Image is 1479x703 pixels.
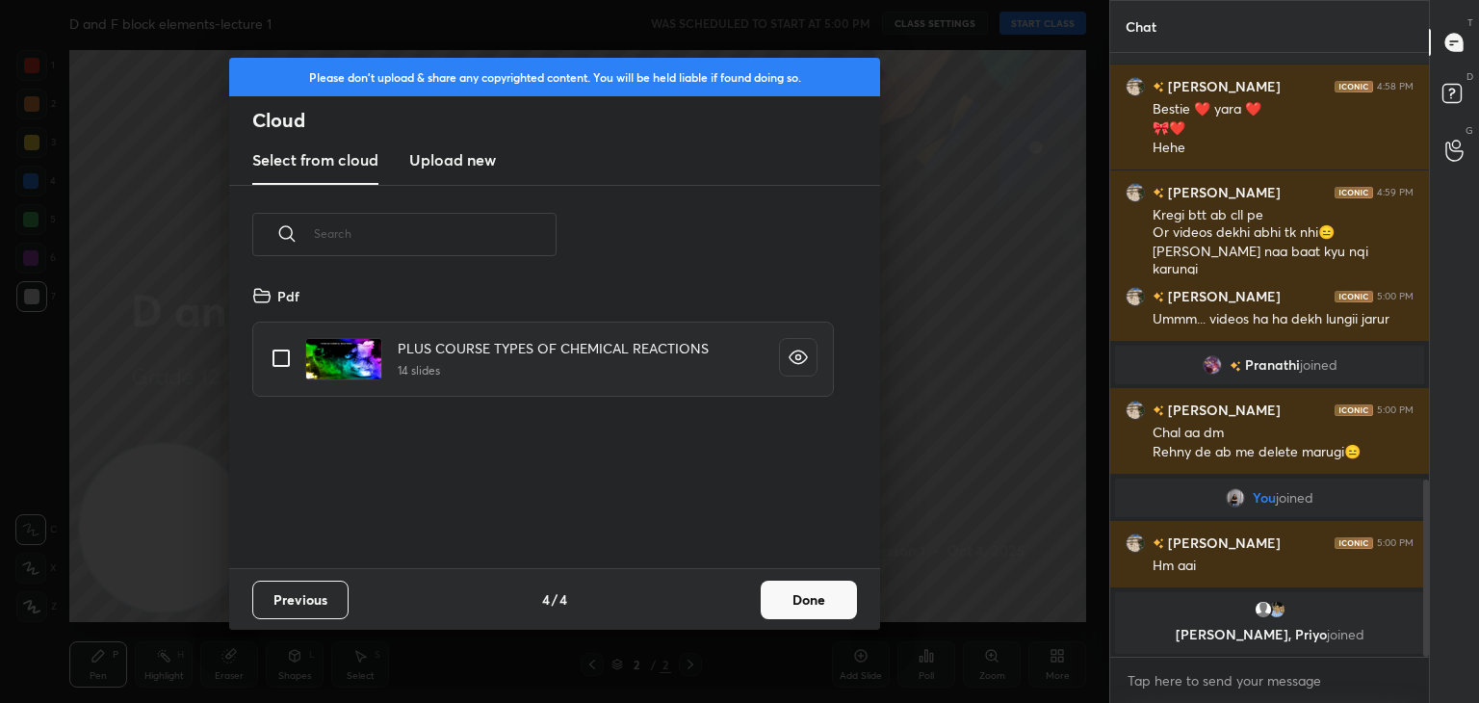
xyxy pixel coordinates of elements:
[1327,625,1364,643] span: joined
[277,286,299,306] h4: Pdf
[305,338,382,380] img: 1744376059235LQ7.pdf
[229,278,857,568] div: grid
[1377,537,1414,549] div: 5:00 PM
[1153,100,1414,119] div: Bestie ❤️ yara ❤️
[1164,533,1281,553] h6: [PERSON_NAME]
[1276,490,1313,506] span: joined
[1335,404,1373,416] img: iconic-dark.1390631f.png
[252,581,349,619] button: Previous
[1153,82,1164,92] img: no-rating-badge.077c3623.svg
[252,108,880,133] h2: Cloud
[1335,291,1373,302] img: iconic-dark.1390631f.png
[1226,488,1245,508] img: 4300e8ae01c945108a696365f27dbbe2.jpg
[1377,291,1414,302] div: 5:00 PM
[1126,287,1145,306] img: 7e1bbe8cfdf7471ab98db3c7330b9762.jpg
[252,148,378,171] h3: Select from cloud
[1126,401,1145,420] img: 7e1bbe8cfdf7471ab98db3c7330b9762.jpg
[1153,206,1414,243] div: Kregi btt ab cll pe Or videos dekhi abhi tk nhi😑
[1153,119,1414,139] div: 🎀❤️
[1466,123,1473,138] p: G
[1164,76,1281,96] h6: [PERSON_NAME]
[542,589,550,610] h4: 4
[1110,1,1172,52] p: Chat
[398,338,709,358] h4: PLUS COURSE TYPES OF CHEMICAL REACTIONS
[1153,405,1164,416] img: no-rating-badge.077c3623.svg
[1153,538,1164,549] img: no-rating-badge.077c3623.svg
[1164,400,1281,420] h6: [PERSON_NAME]
[1153,292,1164,302] img: no-rating-badge.077c3623.svg
[1377,404,1414,416] div: 5:00 PM
[1164,286,1281,306] h6: [PERSON_NAME]
[1153,310,1414,329] div: Ummm... videos ha ha dekh lungii jarur
[1467,15,1473,30] p: T
[229,58,880,96] div: Please don't upload & share any copyrighted content. You will be held liable if found doing so.
[1126,183,1145,202] img: 7e1bbe8cfdf7471ab98db3c7330b9762.jpg
[559,589,567,610] h4: 4
[761,581,857,619] button: Done
[1466,69,1473,84] p: D
[1335,537,1373,549] img: iconic-dark.1390631f.png
[1377,187,1414,198] div: 4:59 PM
[1253,490,1276,506] span: You
[1254,600,1273,619] img: default.png
[1335,81,1373,92] img: iconic-dark.1390631f.png
[409,148,496,171] h3: Upload new
[1203,355,1222,375] img: 7dcfb828efde48bc9a502dd9d36455b8.jpg
[1126,534,1145,553] img: 7e1bbe8cfdf7471ab98db3c7330b9762.jpg
[1377,81,1414,92] div: 4:58 PM
[1153,139,1414,158] div: Hehe
[552,589,558,610] h4: /
[1153,443,1414,462] div: Rehny de ab me delete marugi😑
[1335,187,1373,198] img: iconic-dark.1390631f.png
[314,193,557,274] input: Search
[1230,361,1241,372] img: no-rating-badge.077c3623.svg
[1110,53,1429,658] div: grid
[1164,182,1281,202] h6: [PERSON_NAME]
[1153,557,1414,576] div: Hm aai
[1153,424,1414,443] div: Chal aa dm
[398,362,709,379] h5: 14 slides
[1300,357,1337,373] span: joined
[1126,77,1145,96] img: 7e1bbe8cfdf7471ab98db3c7330b9762.jpg
[1153,243,1414,279] div: [PERSON_NAME] naa baat kyu nqi karungi
[1245,357,1300,373] span: Pranathi
[1153,188,1164,198] img: no-rating-badge.077c3623.svg
[1127,627,1413,642] p: [PERSON_NAME], Priyo
[1267,600,1286,619] img: 1a20c6f5e22e4f3db114d7d991b92433.jpg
